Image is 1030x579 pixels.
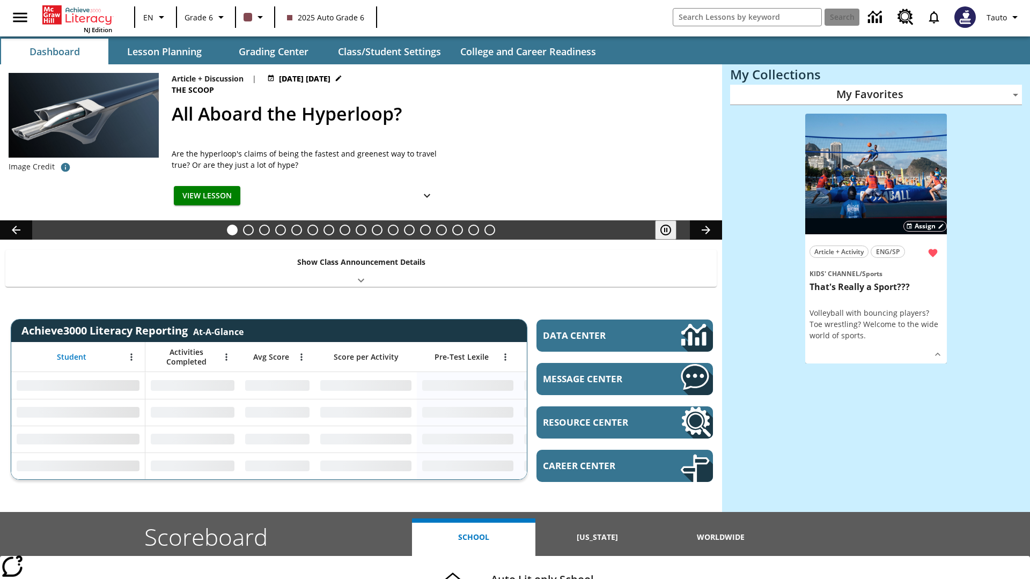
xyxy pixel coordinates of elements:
[452,39,605,64] button: College and Career Readiness
[227,225,238,235] button: Slide 1 All Aboard the Hyperloop?
[193,324,244,338] div: At-A-Glance
[329,39,450,64] button: Class/Student Settings
[172,100,709,128] h2: All Aboard the Hyperloop?
[519,452,621,479] div: No Data,
[954,6,976,28] img: Avatar
[730,67,1022,82] h3: My Collections
[240,399,315,426] div: No Data,
[859,269,862,278] span: /
[420,225,431,235] button: Slide 13 Cooking Up Native Traditions
[259,225,270,235] button: Slide 3 Dirty Jobs Kids Had To Do
[174,186,240,206] button: View Lesson
[452,225,463,235] button: Slide 15 Remembering Justice O'Connor
[536,450,713,482] a: Career Center
[220,39,327,64] button: Grading Center
[123,349,139,365] button: Open Menu
[291,225,302,235] button: Slide 5 The Last Homesteaders
[243,225,254,235] button: Slide 2 Do You Want Fries With That?
[21,323,244,338] span: Achieve3000 Literacy Reporting
[982,8,1026,27] button: Profile/Settings
[876,246,900,257] span: ENG/SP
[536,320,713,352] a: Data Center
[862,3,891,32] a: Data Center
[185,12,213,23] span: Grade 6
[172,73,244,84] p: Article + Discussion
[323,225,334,235] button: Slide 7 Attack of the Terrifying Tomatoes
[871,246,905,258] button: ENG/SP
[655,220,676,240] button: Pause
[416,186,438,206] button: Show Details
[536,406,713,439] a: Resource Center, Will open in new tab
[543,329,644,342] span: Data Center
[543,373,649,385] span: Message Center
[543,416,649,428] span: Resource Center
[519,372,621,399] div: No Data,
[404,225,415,235] button: Slide 12 Career Lesson
[240,452,315,479] div: No Data,
[655,220,687,240] div: Pause
[948,3,982,31] button: Select a new avatar
[151,347,222,367] span: Activities Completed
[253,352,289,362] span: Avg Score
[4,2,36,33] button: Open side menu
[484,225,495,235] button: Slide 17 The Constitution's Balancing Act
[673,9,821,26] input: search field
[1,39,108,64] button: Dashboard
[987,12,1007,23] span: Tauto
[55,158,76,177] button: Photo credit: Hyperloop Transportation Technologies
[145,399,240,426] div: No Data,
[810,307,943,341] div: Volleyball with bouncing players? Toe wrestling? Welcome to the wide world of sports.
[240,372,315,399] div: No Data,
[690,220,722,240] button: Lesson carousel, Next
[730,85,1022,105] div: My Favorites
[468,225,479,235] button: Slide 16 Point of View
[435,352,489,362] span: Pre-Test Lexile
[172,84,216,96] span: The Scoop
[145,452,240,479] div: No Data,
[810,268,943,279] span: Topic: Kids' Channel/Sports
[814,246,864,257] span: Article + Activity
[372,225,382,235] button: Slide 10 Mixed Practice: Citing Evidence
[862,269,882,278] span: Sports
[5,250,717,287] div: Show Class Announcement Details
[57,352,86,362] span: Student
[519,399,621,426] div: No Data,
[307,225,318,235] button: Slide 6 Solar Power to the People
[903,221,947,232] button: Assign Choose Dates
[930,346,946,362] button: Show Details
[920,3,948,31] a: Notifications
[279,73,330,84] span: [DATE] [DATE]
[297,256,425,268] p: Show Class Announcement Details
[412,518,535,556] button: School
[145,372,240,399] div: No Data,
[810,269,859,278] span: Kids' Channel
[218,349,234,365] button: Open Menu
[436,225,447,235] button: Slide 14 Hooray for Constitution Day!
[265,73,344,84] button: Jul 21 - Jun 30 Choose Dates
[287,12,364,23] span: 2025 Auto Grade 6
[356,225,366,235] button: Slide 9 The Invasion of the Free CD
[138,8,173,27] button: Language: EN, Select a language
[810,281,943,293] h3: That's Really a Sport???
[519,426,621,452] div: No Data,
[240,426,315,452] div: No Data,
[536,363,713,395] a: Message Center
[915,221,936,231] span: Assign
[891,3,920,32] a: Resource Center, Will open in new tab
[275,225,286,235] button: Slide 4 Cars of the Future?
[42,4,112,26] a: Home
[180,8,232,27] button: Grade: Grade 6, Select a grade
[293,349,310,365] button: Open Menu
[239,8,271,27] button: Class color is dark brown. Change class color
[535,518,659,556] button: [US_STATE]
[388,225,399,235] button: Slide 11 Pre-release lesson
[805,114,947,364] div: lesson details
[111,39,218,64] button: Lesson Planning
[172,148,440,170] div: Are the hyperloop's claims of being the fastest and greenest way to travel true? Or are they just...
[143,12,153,23] span: EN
[9,73,159,158] img: Artist rendering of Hyperloop TT vehicle entering a tunnel
[543,459,649,472] span: Career Center
[42,3,112,34] div: Home
[84,26,112,34] span: NJ Edition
